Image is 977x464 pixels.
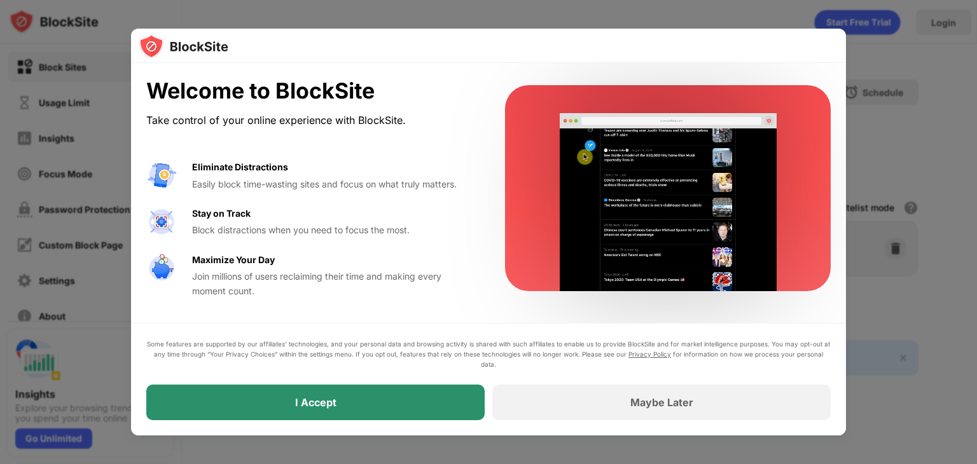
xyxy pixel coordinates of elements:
[192,160,288,174] div: Eliminate Distractions
[146,111,475,130] div: Take control of your online experience with BlockSite.
[192,270,475,298] div: Join millions of users reclaiming their time and making every moment count.
[295,396,336,409] div: I Accept
[146,78,475,104] div: Welcome to BlockSite
[139,34,228,59] img: logo-blocksite.svg
[192,223,475,237] div: Block distractions when you need to focus the most.
[146,160,177,191] img: value-avoid-distractions.svg
[628,350,671,358] a: Privacy Policy
[146,207,177,237] img: value-focus.svg
[192,207,251,221] div: Stay on Track
[146,339,831,369] div: Some features are supported by our affiliates’ technologies, and your personal data and browsing ...
[146,253,177,283] img: value-safe-time.svg
[192,253,275,267] div: Maximize Your Day
[192,177,475,191] div: Easily block time-wasting sites and focus on what truly matters.
[630,396,693,409] div: Maybe Later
